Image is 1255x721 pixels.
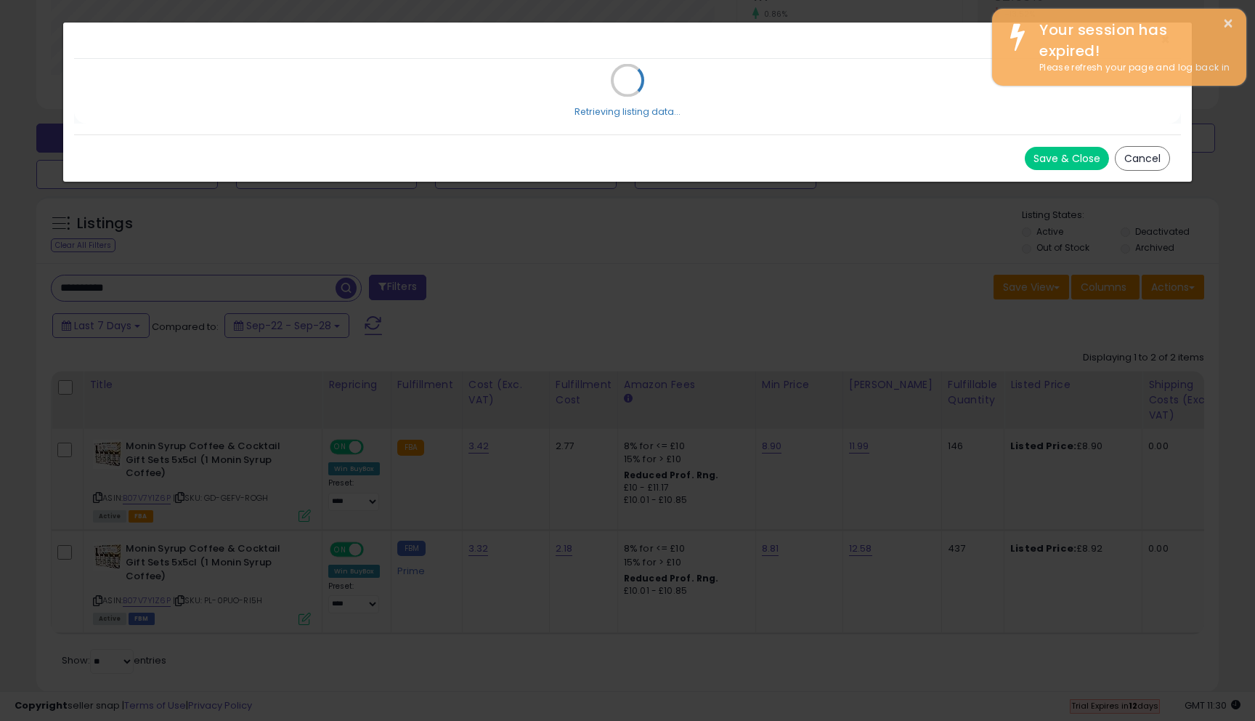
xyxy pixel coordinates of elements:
button: Cancel [1115,146,1170,171]
div: Please refresh your page and log back in [1028,61,1235,75]
button: × [1222,15,1234,33]
div: Your session has expired! [1028,20,1235,61]
button: Save & Close [1025,147,1109,170]
div: Retrieving listing data... [574,105,681,118]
